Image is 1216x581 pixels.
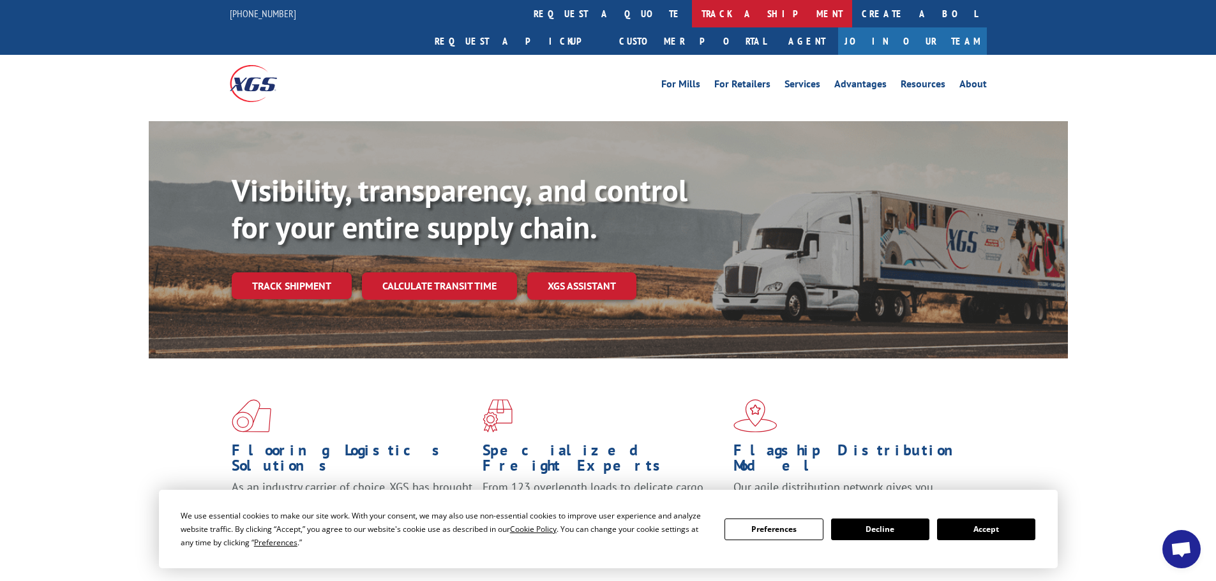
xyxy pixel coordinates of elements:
[425,27,610,55] a: Request a pickup
[776,27,838,55] a: Agent
[733,480,968,510] span: Our agile distribution network gives you nationwide inventory management on demand.
[733,399,777,432] img: xgs-icon-flagship-distribution-model-red
[483,480,724,536] p: From 123 overlength loads to delicate cargo, our experienced staff knows the best way to move you...
[510,524,557,534] span: Cookie Policy
[937,518,1035,540] button: Accept
[661,79,700,93] a: For Mills
[230,7,296,20] a: [PHONE_NUMBER]
[838,27,987,55] a: Join Our Team
[714,79,770,93] a: For Retailers
[733,443,975,480] h1: Flagship Distribution Model
[483,399,513,432] img: xgs-icon-focused-on-flooring-red
[232,480,472,525] span: As an industry carrier of choice, XGS has brought innovation and dedication to flooring logistics...
[254,537,297,548] span: Preferences
[232,170,687,247] b: Visibility, transparency, and control for your entire supply chain.
[724,518,823,540] button: Preferences
[959,79,987,93] a: About
[901,79,945,93] a: Resources
[834,79,887,93] a: Advantages
[483,443,724,480] h1: Specialized Freight Experts
[1162,530,1201,568] div: Open chat
[232,272,352,299] a: Track shipment
[784,79,820,93] a: Services
[527,272,636,300] a: XGS ASSISTANT
[610,27,776,55] a: Customer Portal
[831,518,929,540] button: Decline
[159,490,1058,568] div: Cookie Consent Prompt
[232,399,271,432] img: xgs-icon-total-supply-chain-intelligence-red
[232,443,473,480] h1: Flooring Logistics Solutions
[181,509,709,549] div: We use essential cookies to make our site work. With your consent, we may also use non-essential ...
[362,272,517,300] a: Calculate transit time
